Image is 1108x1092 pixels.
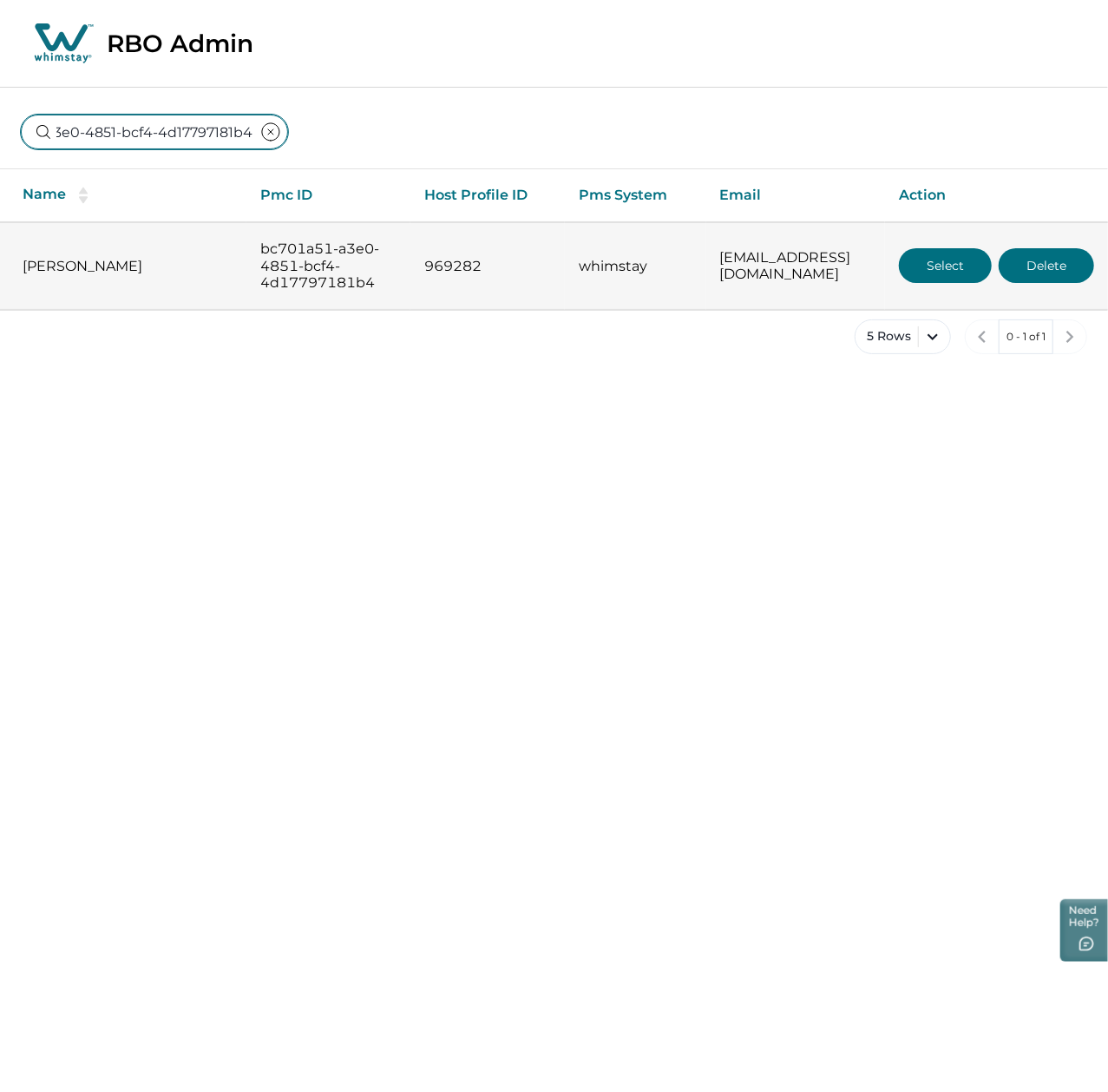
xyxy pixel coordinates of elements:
th: Action [885,169,1108,222]
th: Pmc ID [246,169,410,222]
p: 0 - 1 of 1 [1006,328,1046,345]
button: previous page [965,319,1000,354]
p: RBO Admin [107,29,253,58]
p: [EMAIL_ADDRESS][DOMAIN_NAME] [720,249,871,283]
input: Search by pmc name [21,115,288,149]
button: next page [1052,319,1087,354]
button: Delete [999,248,1094,283]
th: Host Profile ID [410,169,565,222]
p: [PERSON_NAME] [23,258,233,275]
th: Email [706,169,885,222]
button: clear input [253,115,288,149]
p: whimstay [579,258,692,275]
button: sorting [66,187,101,204]
button: Select [899,248,992,283]
button: 0 - 1 of 1 [999,319,1053,354]
p: bc701a51-a3e0-4851-bcf4-4d17797181b4 [260,240,397,292]
button: 5 Rows [855,319,951,354]
th: Pms System [565,169,706,222]
p: 969282 [424,258,551,275]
